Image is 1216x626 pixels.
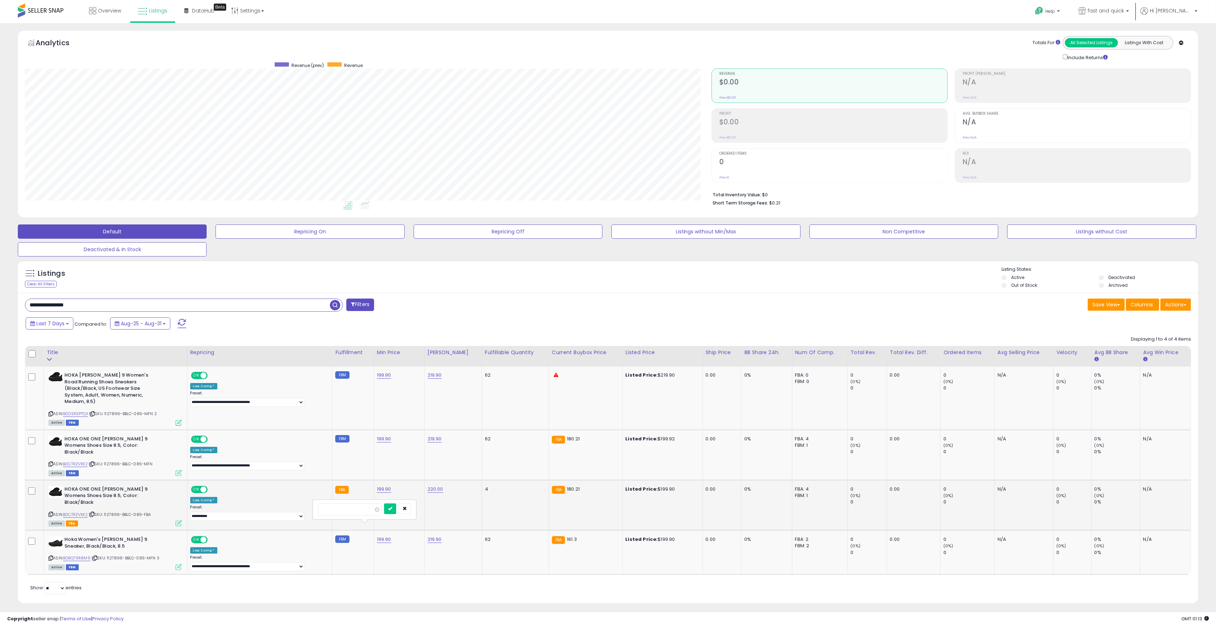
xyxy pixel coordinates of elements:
[1095,486,1140,492] div: 0%
[192,436,201,442] span: ON
[1095,379,1104,384] small: (0%)
[1056,385,1091,391] div: 0
[63,555,90,561] a: B0BQ79R8M9
[943,549,994,556] div: 0
[377,372,391,379] a: 199.90
[719,95,736,100] small: Prev: $0.00
[943,385,994,391] div: 0
[943,499,994,505] div: 0
[38,269,65,279] h5: Listings
[626,536,658,543] b: Listed Price:
[18,242,207,257] button: Deactivated & In Stock
[206,373,218,379] span: OFF
[414,224,602,239] button: Repricing Off
[92,555,159,561] span: | SKU: 1127896-BBLC-085-MFN 3
[795,543,842,549] div: FBM: 2
[89,411,157,417] span: | SKU: 1127896-BBLC-085-MFN 2
[1143,486,1185,492] div: N/A
[192,7,214,14] span: DataHub
[1045,8,1055,14] span: Help
[377,536,391,543] a: 199.90
[851,379,861,384] small: (0%)
[66,470,79,476] span: FBM
[485,349,546,356] div: Fulfillable Quantity
[1095,449,1140,455] div: 0%
[485,536,543,543] div: 62
[567,536,577,543] span: 161.3
[706,536,736,543] div: 0.00
[206,537,218,543] span: OFF
[335,536,349,543] small: FBM
[719,72,947,76] span: Revenue
[851,543,861,549] small: (0%)
[890,436,935,442] div: 0.00
[963,112,1191,116] span: Avg. Buybox Share
[1088,299,1125,311] button: Save View
[48,536,63,550] img: 313kULRcXtL._SL40_.jpg
[1150,7,1192,14] span: Hi [PERSON_NAME]
[1056,349,1088,356] div: Velocity
[851,486,887,492] div: 0
[851,443,861,448] small: (0%)
[626,436,697,442] div: $199.92
[552,436,565,444] small: FBA
[795,536,842,543] div: FBA: 2
[963,118,1191,128] h2: N/A
[1056,436,1091,442] div: 0
[809,224,998,239] button: Non Competitive
[291,62,324,68] span: Revenue (prev)
[998,436,1048,442] div: N/A
[795,492,842,499] div: FBM: 1
[1056,549,1091,556] div: 0
[706,486,736,492] div: 0.00
[66,521,78,527] span: FBA
[428,486,443,493] a: 220.00
[1002,266,1198,273] p: Listing States:
[795,442,842,449] div: FBM: 1
[346,299,374,311] button: Filters
[744,349,789,356] div: BB Share 24h.
[190,497,218,503] div: Low. Comp *
[206,436,218,442] span: OFF
[851,499,887,505] div: 0
[1095,385,1140,391] div: 0%
[963,152,1191,156] span: ROI
[428,372,442,379] a: 219.90
[7,615,33,622] strong: Copyright
[63,411,88,417] a: B0DSR5PTQX
[36,38,83,50] h5: Analytics
[943,372,994,378] div: 0
[769,200,780,206] span: $0.21
[552,486,565,494] small: FBA
[1143,372,1185,378] div: N/A
[552,536,565,544] small: FBA
[1057,53,1116,61] div: Include Returns
[1143,436,1185,442] div: N/A
[795,436,842,442] div: FBA: 4
[851,385,887,391] div: 0
[567,486,580,492] span: 180.21
[626,486,697,492] div: $199.90
[719,175,729,180] small: Prev: 0
[890,486,935,492] div: 0.00
[626,372,697,378] div: $219.90
[744,372,786,378] div: 0%
[1056,449,1091,455] div: 0
[1088,7,1124,14] span: fast and quick
[335,486,348,494] small: FBA
[890,372,935,378] div: 0.00
[998,372,1048,378] div: N/A
[36,320,64,327] span: Last 7 Days
[61,615,91,622] a: Terms of Use
[626,349,700,356] div: Listed Price
[149,7,167,14] span: Listings
[214,4,226,11] div: Tooltip anchor
[64,486,151,508] b: HOKA ONE ONE [PERSON_NAME] 9 Womens Shoes Size 8.5, Color: Black/Black
[744,436,786,442] div: 0%
[66,420,79,426] span: FBM
[206,487,218,493] span: OFF
[963,175,977,180] small: Prev: N/A
[943,349,992,356] div: Ordered Items
[890,536,935,543] div: 0.00
[567,435,580,442] span: 180.21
